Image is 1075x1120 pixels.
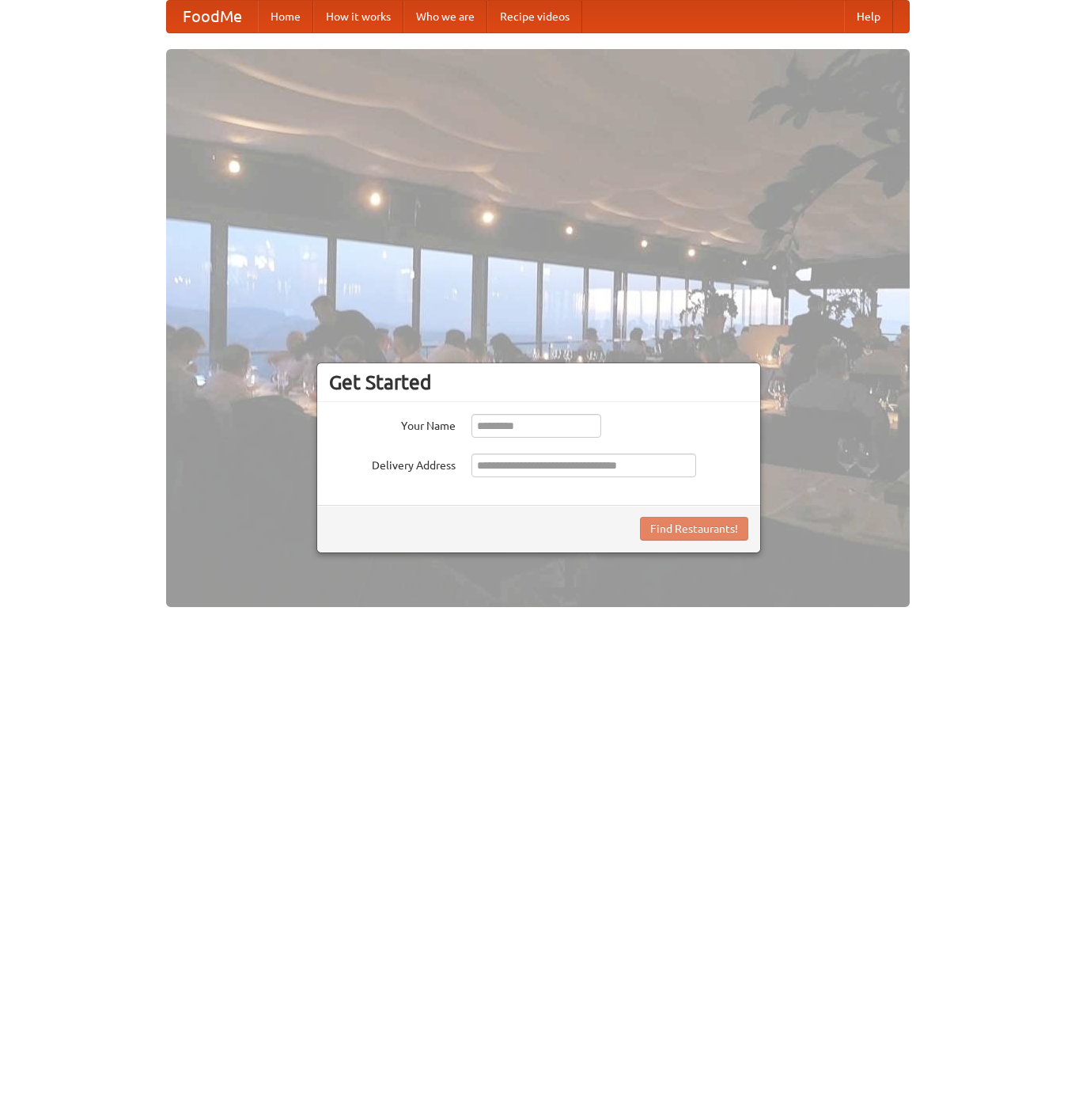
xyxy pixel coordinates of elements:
[167,1,258,32] a: FoodMe
[313,1,403,32] a: How it works
[640,517,748,541] button: Find Restaurants!
[258,1,313,32] a: Home
[329,370,748,394] h3: Get Started
[329,454,456,473] label: Delivery Address
[487,1,582,32] a: Recipe videos
[844,1,893,32] a: Help
[403,1,487,32] a: Who we are
[329,414,456,434] label: Your Name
